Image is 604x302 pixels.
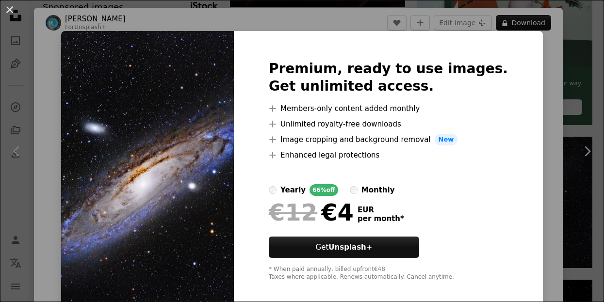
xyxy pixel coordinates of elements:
input: yearly66%off [269,186,277,194]
li: Image cropping and background removal [269,134,508,145]
span: per month * [358,214,404,223]
h2: Premium, ready to use images. Get unlimited access. [269,60,508,95]
div: 66% off [310,184,338,196]
div: yearly [280,184,306,196]
li: Enhanced legal protections [269,149,508,161]
div: * When paid annually, billed upfront €48 Taxes where applicable. Renews automatically. Cancel any... [269,266,508,281]
span: €12 [269,200,317,225]
strong: Unsplash+ [328,243,372,252]
li: Members-only content added monthly [269,103,508,114]
button: GetUnsplash+ [269,237,419,258]
li: Unlimited royalty-free downloads [269,118,508,130]
div: monthly [361,184,395,196]
span: EUR [358,206,404,214]
input: monthly [350,186,358,194]
div: €4 [269,200,354,225]
span: New [435,134,458,145]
